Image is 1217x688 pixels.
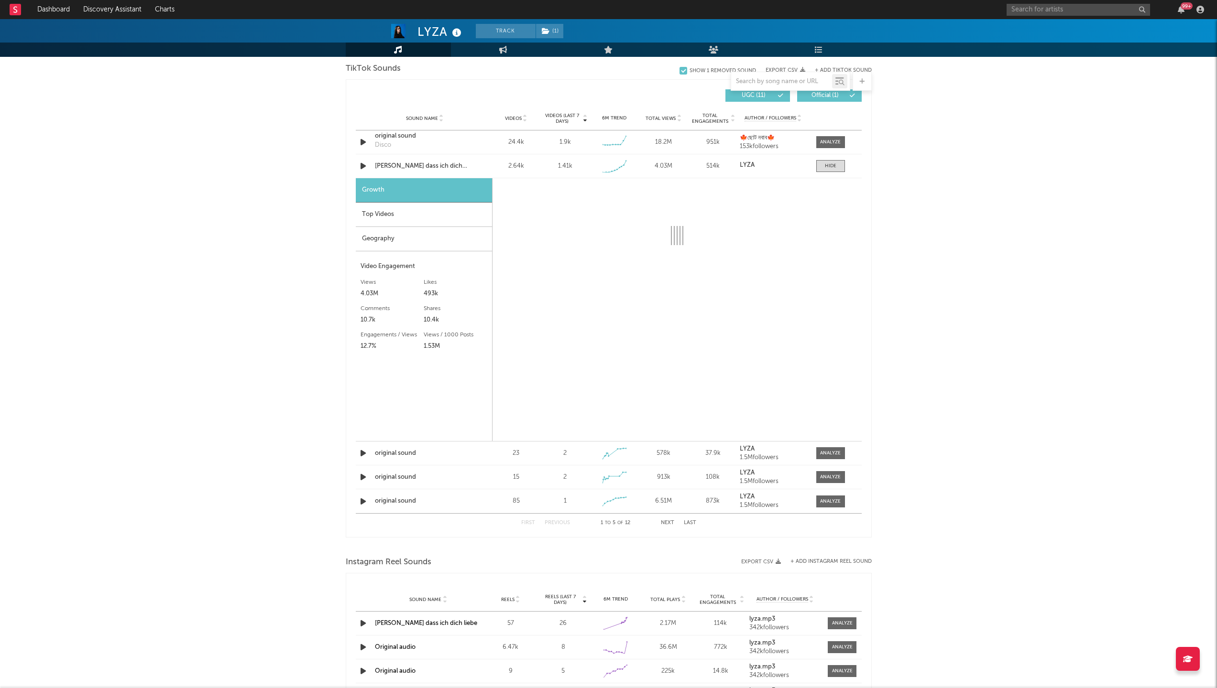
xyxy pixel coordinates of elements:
div: 8 [539,643,587,652]
span: Total Engagements [691,113,729,124]
div: 18.2M [641,138,686,147]
div: Views [361,277,424,288]
div: 2.17M [644,619,692,628]
input: Search for artists [1007,4,1150,16]
button: Track [476,24,536,38]
div: Disco [375,140,391,150]
button: + Add Instagram Reel Sound [790,559,872,564]
button: Official(1) [797,89,862,102]
div: 1.9k [559,138,571,147]
div: Video Engagement [361,261,487,272]
div: 6M Trend [592,115,636,122]
div: 37.9k [691,449,735,458]
div: 114k [697,619,745,628]
span: of [617,521,623,525]
input: Search by song name or URL [731,78,832,86]
div: 2 [563,473,567,482]
div: 5 [539,666,587,676]
div: 342k followers [749,624,821,631]
button: Export CSV [741,559,781,565]
button: (1) [536,24,563,38]
button: Next [661,520,674,526]
div: 493k [424,288,487,300]
div: Engagements / Views [361,329,424,341]
div: 6.51M [641,496,686,506]
span: Sound Name [409,597,441,602]
div: 342k followers [749,648,821,655]
div: 1.5M followers [740,478,806,485]
span: Videos [505,116,522,121]
span: Official ( 1 ) [803,93,847,98]
div: 36.6M [644,643,692,652]
span: Videos (last 7 days) [543,113,581,124]
div: 108k [691,473,735,482]
a: LYZA [740,494,806,500]
div: Top Videos [356,203,492,227]
a: lyza.mp3 [749,664,821,670]
strong: lyza.mp3 [749,664,775,670]
a: Original audio [375,644,416,650]
a: original sound [375,473,475,482]
button: Last [684,520,696,526]
div: 1.5M followers [740,454,806,461]
button: Export CSV [766,67,805,73]
div: 873k [691,496,735,506]
button: First [521,520,535,526]
span: Total Views [646,116,676,121]
a: original sound [375,131,475,141]
div: 10.7k [361,314,424,326]
div: 1 5 12 [589,517,642,529]
div: 24.4k [494,138,538,147]
div: 153k followers [740,143,806,150]
a: original sound [375,496,475,506]
div: 1.5M followers [740,502,806,509]
strong: LYZA [740,494,755,500]
a: lyza.mp3 [749,640,821,646]
div: 225k [644,666,692,676]
div: 1.53M [424,341,487,352]
div: Show 1 Removed Sound [690,68,756,74]
button: + Add TikTok Sound [815,68,872,73]
span: ( 1 ) [536,24,564,38]
div: 1.41k [558,161,572,171]
div: 4.03M [361,288,424,300]
div: 342k followers [749,672,821,679]
div: 10.4k [424,314,487,326]
div: 913k [641,473,686,482]
span: TikTok Sounds [346,63,401,75]
a: LYZA [740,446,806,452]
div: 2 [563,449,567,458]
div: 99 + [1181,2,1193,10]
strong: 🍁ছোট নবাব🍁 [740,135,775,141]
span: Reels [501,597,515,602]
div: Shares [424,303,487,314]
strong: LYZA [740,470,755,476]
span: UGC ( 11 ) [732,93,776,98]
a: [PERSON_NAME] dass ich dich liebe [375,161,475,171]
span: Reels (last 7 days) [539,594,581,605]
div: 951k [691,138,735,147]
div: 57 [487,619,535,628]
a: Original audio [375,668,416,674]
div: Likes [424,277,487,288]
div: Geography [356,227,492,251]
a: 🍁ছোট নবাব🍁 [740,135,806,141]
a: original sound [375,449,475,458]
div: 772k [697,643,745,652]
a: LYZA [740,162,806,169]
div: 6M Trend [592,596,640,603]
span: Total Plays [650,597,680,602]
strong: LYZA [740,446,755,452]
div: 26 [539,619,587,628]
div: + Add Instagram Reel Sound [781,559,872,564]
div: 1 [564,496,567,506]
button: 99+ [1178,6,1184,13]
strong: lyza.mp3 [749,616,775,622]
strong: lyza.mp3 [749,640,775,646]
div: 15 [494,473,538,482]
span: Author / Followers [745,115,796,121]
div: 12.7% [361,341,424,352]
